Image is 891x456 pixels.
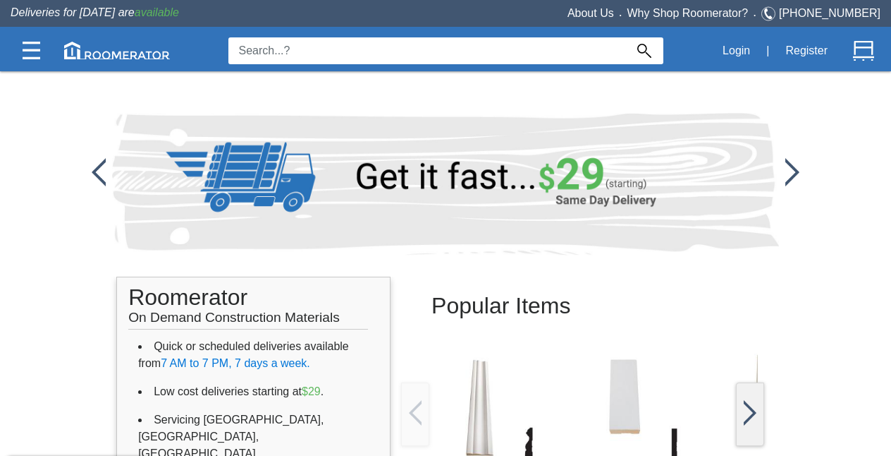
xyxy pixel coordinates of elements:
h2: Popular Items [431,282,734,330]
span: • [748,12,761,18]
button: Register [778,36,835,66]
span: 7 AM to 7 PM, 7 days a week. [161,357,310,369]
img: /app/images/Buttons/favicon.jpg [92,158,106,186]
button: Login [715,36,758,66]
span: available [135,6,179,18]
span: On Demand Construction Materials [128,303,340,325]
img: Categories.svg [23,42,40,59]
img: Search_Icon.svg [637,44,651,58]
span: • [614,12,627,18]
img: Cart.svg [853,40,874,61]
a: Why Shop Roomerator? [627,7,749,19]
li: Quick or scheduled deliveries available from [138,332,369,378]
h1: Roomerator [128,277,368,330]
span: $29 [302,385,321,397]
div: | [758,35,778,66]
a: About Us [567,7,614,19]
img: Telephone.svg [761,5,779,23]
a: [PHONE_NUMBER] [779,7,880,19]
span: Deliveries for [DATE] are [11,6,179,18]
img: /app/images/Buttons/favicon.jpg [409,400,422,426]
img: /app/images/Buttons/favicon.jpg [785,158,799,186]
input: Search...? [228,37,625,64]
img: /app/images/Buttons/favicon.jpg [744,400,756,426]
img: roomerator-logo.svg [64,42,170,59]
li: Low cost deliveries starting at . [138,378,369,406]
